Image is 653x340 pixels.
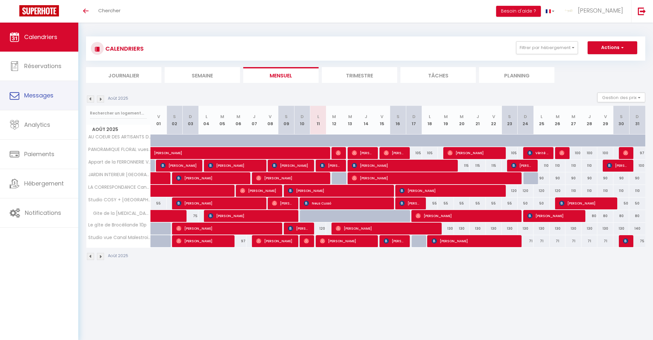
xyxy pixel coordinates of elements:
[629,172,645,184] div: 90
[502,223,518,235] div: 130
[550,172,566,184] div: 90
[559,197,613,209] span: [PERSON_NAME]
[597,172,613,184] div: 90
[470,197,486,209] div: 55
[422,197,438,209] div: 55
[108,253,128,259] p: Août 2025
[518,235,534,247] div: 71
[348,114,352,120] abbr: M
[384,235,405,247] span: [PERSON_NAME]
[533,223,550,235] div: 130
[486,197,502,209] div: 55
[215,106,231,135] th: 05
[304,235,309,247] span: [PERSON_NAME]
[629,223,645,235] div: 140
[597,106,613,135] th: 29
[533,106,550,135] th: 25
[390,106,406,135] th: 16
[620,114,623,120] abbr: S
[623,147,629,159] span: [PERSON_NAME]
[524,114,527,120] abbr: D
[336,147,341,159] span: [PERSON_NAME]
[165,67,240,83] li: Semaine
[541,114,543,120] abbr: L
[578,6,623,15] span: [PERSON_NAME]
[571,114,575,120] abbr: M
[397,114,399,120] abbr: S
[206,114,207,120] abbr: L
[550,223,566,235] div: 130
[108,95,128,102] p: Août 2025
[87,210,152,217] span: Gite de la [MEDICAL_DATA] Sérent 6p
[454,106,470,135] th: 20
[565,147,581,159] div: 100
[533,160,550,172] div: 110
[236,114,240,120] abbr: M
[167,106,183,135] th: 02
[613,106,629,135] th: 30
[304,197,390,209] span: Neus Cussó
[502,197,518,209] div: 55
[447,147,501,159] span: [PERSON_NAME]
[173,114,176,120] abbr: S
[87,147,152,152] span: PANORAMIQUE FLORAL vues imprenables Festival photo La Gacilly 4p
[230,235,246,247] div: 97
[416,210,518,222] span: [PERSON_NAME]
[322,67,397,83] li: Trimestre
[432,235,518,247] span: [PERSON_NAME]
[87,197,152,202] span: Studio COSY + [GEOGRAPHIC_DATA] [GEOGRAPHIC_DATA] en [GEOGRAPHIC_DATA]
[486,160,502,172] div: 115
[597,93,645,102] button: Gestion des prix
[317,114,319,120] abbr: L
[87,223,147,227] span: Le gîte de Brocéliande 10p
[399,185,502,197] span: [PERSON_NAME]
[508,114,511,120] abbr: S
[527,210,581,222] span: [PERSON_NAME]
[565,106,581,135] th: 27
[454,160,470,172] div: 115
[518,185,534,197] div: 120
[176,235,230,247] span: [PERSON_NAME]
[294,106,310,135] th: 10
[518,197,534,209] div: 50
[198,106,215,135] th: 04
[230,106,246,135] th: 06
[87,160,152,165] span: Appart de la FERRONNERIE Vue Festival photo La Gacilly 14p
[320,159,341,172] span: [PERSON_NAME]
[581,185,598,197] div: 110
[564,6,574,15] img: ...
[246,106,263,135] th: 07
[422,147,438,159] div: 105
[24,62,62,70] span: Réservations
[332,114,336,120] abbr: M
[460,114,464,120] abbr: M
[476,114,479,120] abbr: J
[438,197,454,209] div: 55
[352,147,373,159] span: [PERSON_NAME]
[550,235,566,247] div: 71
[25,209,61,217] span: Notifications
[613,172,629,184] div: 90
[527,147,549,159] span: Vérité Maryse
[243,67,319,83] li: Mensuel
[342,106,358,135] th: 13
[98,7,120,14] span: Chercher
[154,144,317,156] span: [PERSON_NAME]
[336,222,438,235] span: [PERSON_NAME]
[352,172,518,184] span: [PERSON_NAME]
[326,106,342,135] th: 12
[438,106,454,135] th: 19
[454,223,470,235] div: 130
[470,160,486,172] div: 115
[253,114,255,120] abbr: J
[597,223,613,235] div: 130
[533,197,550,209] div: 50
[518,223,534,235] div: 130
[87,172,152,177] span: JARDIN INTERIEUR [GEOGRAPHIC_DATA] 4p
[104,41,144,56] h3: CALENDRIERS
[638,7,646,15] img: logout
[358,106,374,135] th: 14
[208,159,262,172] span: [PERSON_NAME]
[160,159,198,172] span: [PERSON_NAME]
[151,147,167,159] a: [PERSON_NAME]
